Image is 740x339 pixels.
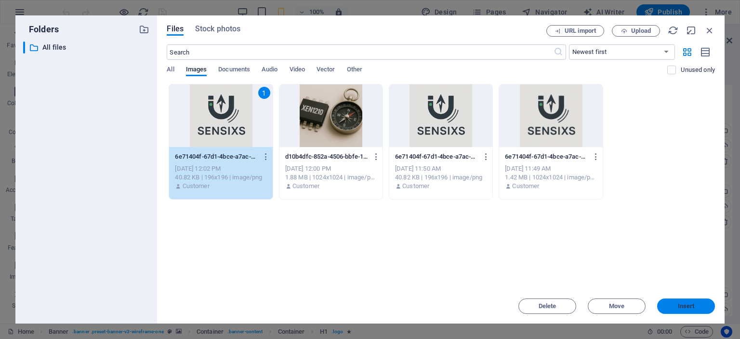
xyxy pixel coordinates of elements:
[539,303,556,309] span: Delete
[23,23,59,36] p: Folders
[23,41,25,54] div: ​
[518,298,576,314] button: Delete
[285,173,377,182] div: 1.88 MB | 1024x1024 | image/png
[167,64,174,77] span: All
[292,182,319,190] p: Customer
[609,303,624,309] span: Move
[195,23,240,35] span: Stock photos
[505,164,596,173] div: [DATE] 11:49 AM
[681,66,715,74] p: Displays only files that are not in use on the website. Files added during this session can still...
[546,25,604,37] button: URL import
[317,64,335,77] span: Vector
[175,164,266,173] div: [DATE] 12:02 PM
[631,28,651,34] span: Upload
[512,182,539,190] p: Customer
[588,298,646,314] button: Move
[686,25,697,36] i: Minimize
[262,64,277,77] span: Audio
[290,64,305,77] span: Video
[704,25,715,36] i: Close
[347,64,362,77] span: Other
[285,164,377,173] div: [DATE] 12:00 PM
[186,64,207,77] span: Images
[183,267,206,290] button: Open chatbot window
[505,152,588,161] p: 6e71404f-67d1-4bce-a7ac-233b9eff51b5-tEq6ICFNxNwWIJVjJCoibQ.png
[167,23,184,35] span: Files
[42,42,132,53] p: All files
[612,25,660,37] button: Upload
[395,152,478,161] p: 6e71404f-67d1-4bce-a7ac-233b9eff51b5-tEq6ICFNxNwWIJVjJCoibQ-rsCLTf3_C0I3mEtIvGrZHA.png
[218,64,250,77] span: Documents
[505,173,596,182] div: 1.42 MB | 1024x1024 | image/png
[657,298,715,314] button: Insert
[395,173,487,182] div: 40.82 KB | 196x196 | image/png
[285,152,368,161] p: d10b4dfc-852a-4506-bbfe-11eb99b1eba4-KrU8Vsf0JLc7jC0j0UGpCw.png
[565,28,596,34] span: URL import
[678,303,695,309] span: Insert
[183,182,210,190] p: Customer
[395,164,487,173] div: [DATE] 11:50 AM
[175,173,266,182] div: 40.82 KB | 196x196 | image/png
[258,87,270,99] div: 1
[167,44,553,60] input: Search
[402,182,429,190] p: Customer
[668,25,678,36] i: Reload
[175,152,258,161] p: 6e71404f-67d1-4bce-a7ac-233b9eff51b5-tEq6ICFNxNwWIJVjJCoibQ-rsCLTf3_C0I3mEtIvGrZHA-DDCw3ordEMxSkc...
[139,24,149,35] i: Create new folder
